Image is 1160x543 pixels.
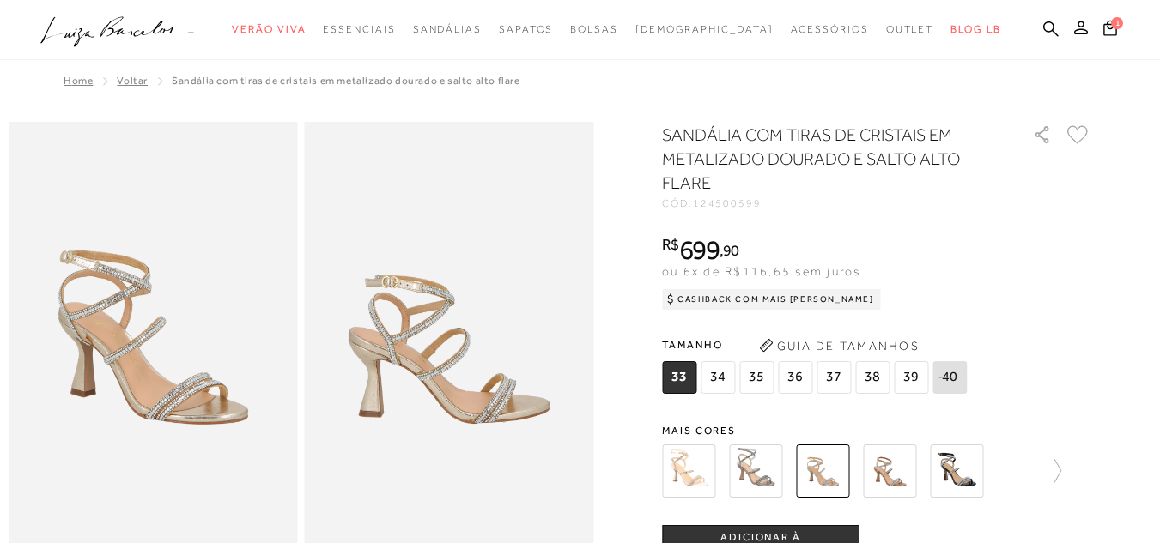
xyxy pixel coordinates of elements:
h1: SANDÁLIA COM TIRAS DE CRISTAIS EM METALIZADO DOURADO E SALTO ALTO FLARE [662,123,984,195]
span: 40 [932,361,967,394]
i: R$ [662,237,679,252]
a: categoryNavScreenReaderText [886,14,934,45]
img: SANDÁLIA COM TIRAS DE CRISTAIS EM VERNIZ PRETO E SALTO ALTO FLARE [930,444,983,498]
a: categoryNavScreenReaderText [499,14,553,45]
span: Tamanho [662,332,971,358]
span: Sapatos [499,23,553,35]
span: 34 [701,361,735,394]
span: Sandálias [413,23,482,35]
span: 36 [778,361,812,394]
div: CÓD: [662,198,1005,208]
span: Outlet [886,23,934,35]
span: Verão Viva [232,23,306,35]
span: Essenciais [323,23,395,35]
span: Mais cores [662,425,1091,436]
a: categoryNavScreenReaderText [570,14,618,45]
a: categoryNavScreenReaderText [323,14,395,45]
span: 1 [1111,17,1123,29]
span: Acessórios [791,23,869,35]
a: categoryNavScreenReaderText [413,14,482,45]
span: 90 [723,241,739,259]
span: 39 [894,361,928,394]
span: 33 [662,361,696,394]
img: SANDÁLIA COM TIRAS DE CRISTAIS EM METALIZADO DOURADO E SALTO ALTO FLARE [796,444,849,498]
img: SANDÁLIA COM TIRAS DE CRISTAIS EM COURO OFFWHITE E SALTO ALTO FLARE [662,444,715,498]
img: SANDÁLIA COM TIRAS DE CRISTAIS EM METALIZADO CHUMBO E SALTO ALTO FLARE [729,444,782,498]
span: SANDÁLIA COM TIRAS DE CRISTAIS EM METALIZADO DOURADO E SALTO ALTO FLARE [172,75,520,87]
a: categoryNavScreenReaderText [232,14,306,45]
a: Home [64,75,93,87]
span: ou 6x de R$116,65 sem juros [662,264,860,278]
span: BLOG LB [950,23,1000,35]
button: Guia de Tamanhos [753,332,925,359]
div: Cashback com Mais [PERSON_NAME] [662,289,881,310]
span: Bolsas [570,23,618,35]
i: , [720,243,739,258]
button: 1 [1098,19,1122,42]
a: BLOG LB [950,14,1000,45]
a: Voltar [117,75,148,87]
span: 699 [679,234,720,265]
span: 124500599 [693,197,762,209]
a: categoryNavScreenReaderText [791,14,869,45]
a: noSubCategoriesText [635,14,774,45]
span: [DEMOGRAPHIC_DATA] [635,23,774,35]
span: 38 [855,361,890,394]
img: SANDÁLIA COM TIRAS DE CRISTAIS EM VERNIZ BEGE ARGILA E SALTO ALTO FLARE [863,444,916,498]
span: 37 [817,361,851,394]
span: 35 [739,361,774,394]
